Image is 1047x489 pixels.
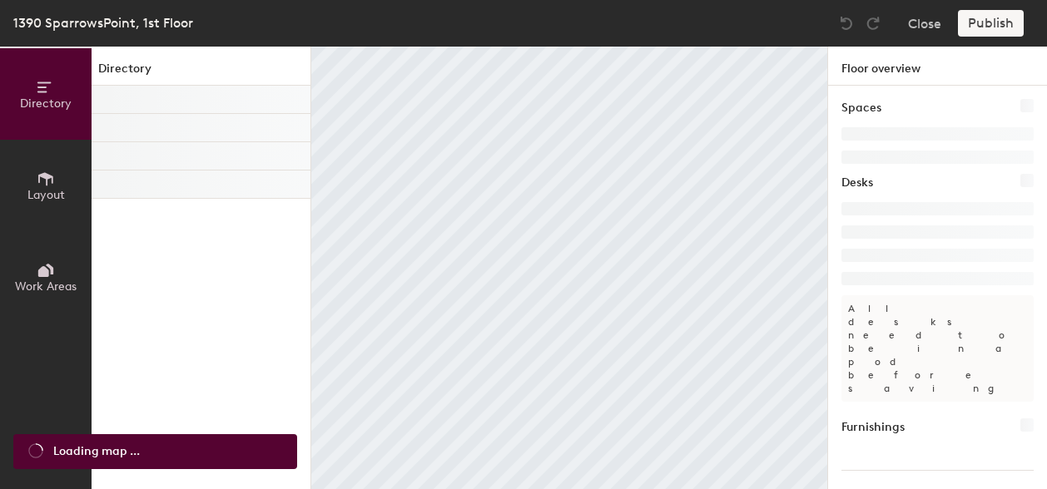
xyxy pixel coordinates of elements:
[13,12,193,33] div: 1390 SparrowsPoint, 1st Floor
[841,99,881,117] h1: Spaces
[841,174,873,192] h1: Desks
[92,60,310,86] h1: Directory
[311,47,827,489] canvas: Map
[838,15,855,32] img: Undo
[865,15,881,32] img: Redo
[20,96,72,111] span: Directory
[53,442,140,461] span: Loading map ...
[841,295,1034,402] p: All desks need to be in a pod before saving
[841,418,905,437] h1: Furnishings
[828,47,1047,86] h1: Floor overview
[908,10,941,37] button: Close
[15,279,77,294] span: Work Areas
[27,188,65,202] span: Layout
